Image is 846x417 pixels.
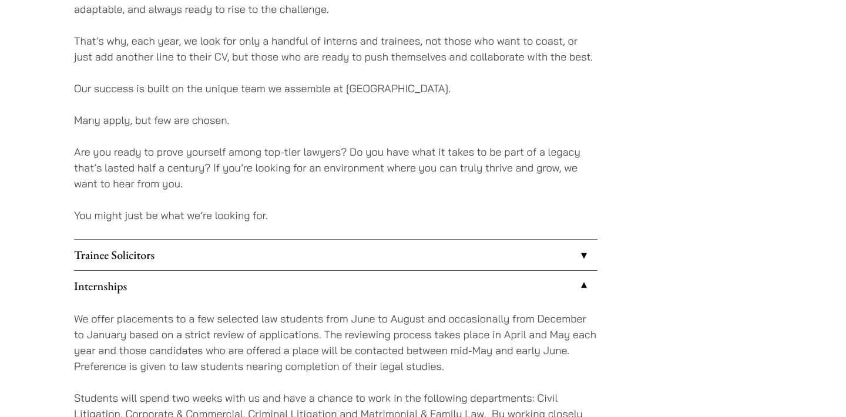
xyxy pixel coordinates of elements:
p: Our success is built on the unique team we assemble at [GEOGRAPHIC_DATA]. [74,80,597,96]
p: That’s why, each year, we look for only a handful of interns and trainees, not those who want to ... [74,33,597,65]
p: You might just be what we’re looking for. [74,207,597,223]
p: Many apply, but few are chosen. [74,112,597,128]
p: We offer placements to a few selected law students from June to August and occasionally from Dece... [74,311,597,374]
a: Internships [74,271,597,301]
p: Are you ready to prove yourself among top-tier lawyers? Do you have what it takes to be part of a... [74,144,597,191]
a: Trainee Solicitors [74,240,597,270]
